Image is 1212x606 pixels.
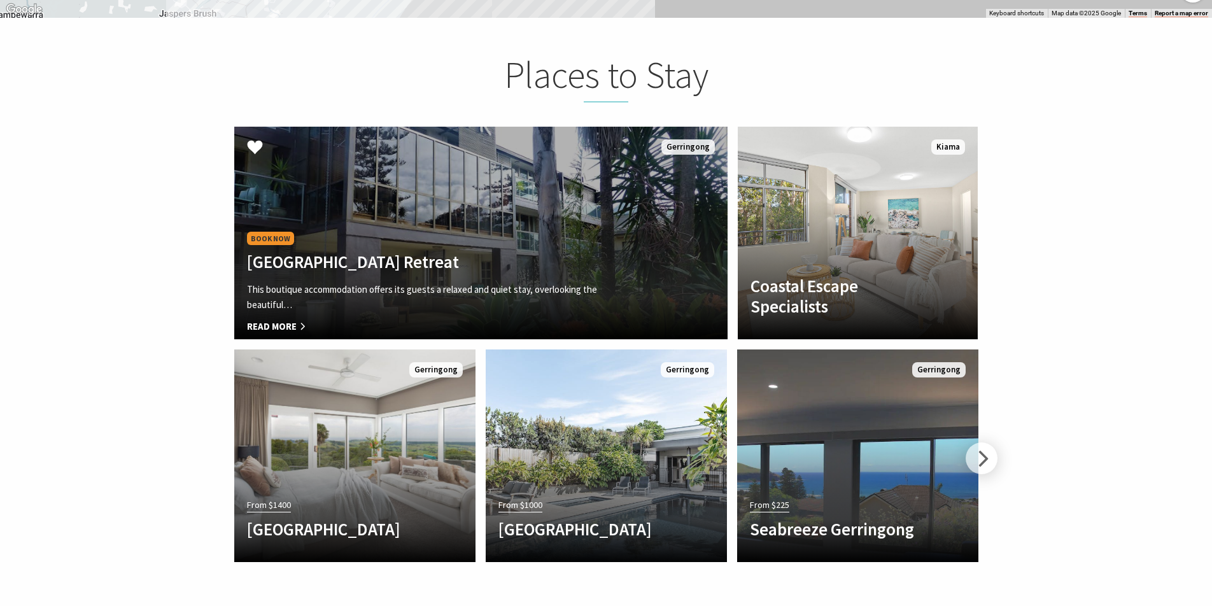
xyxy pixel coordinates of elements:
[1155,10,1208,17] a: Report a map error
[247,498,291,512] span: From $1400
[3,1,45,18] a: Click to see this area on Google Maps
[247,519,426,539] h4: [GEOGRAPHIC_DATA]
[356,53,856,102] h2: Places to Stay
[750,498,789,512] span: From $225
[247,251,641,272] h4: [GEOGRAPHIC_DATA] Retreat
[661,139,715,155] span: Gerringong
[989,9,1044,18] button: Keyboard shortcuts
[234,127,276,170] button: Click to Favourite Park Ridge Retreat
[1052,10,1121,17] span: Map data ©2025 Google
[247,319,641,334] span: Read More
[234,127,728,339] a: Book Now [GEOGRAPHIC_DATA] Retreat This boutique accommodation offers its guests a relaxed and qu...
[234,349,476,562] a: Another Image Used From $1400 [GEOGRAPHIC_DATA] Gerringong
[737,349,978,562] a: From $225 Seabreeze Gerringong Gerringong
[931,139,965,155] span: Kiama
[3,1,45,18] img: Google
[498,519,678,539] h4: [GEOGRAPHIC_DATA]
[247,232,294,245] span: Book Now
[738,127,978,339] a: Another Image Used Coastal Escape Specialists Kiama
[750,276,929,317] h4: Coastal Escape Specialists
[486,349,727,562] a: From $1000 [GEOGRAPHIC_DATA] Gerringong
[1129,10,1147,17] a: Terms (opens in new tab)
[750,519,929,539] h4: Seabreeze Gerringong
[409,362,463,378] span: Gerringong
[912,362,966,378] span: Gerringong
[498,498,542,512] span: From $1000
[247,282,641,313] p: This boutique accommodation offers its guests a relaxed and quiet stay, overlooking the beautiful…
[661,362,714,378] span: Gerringong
